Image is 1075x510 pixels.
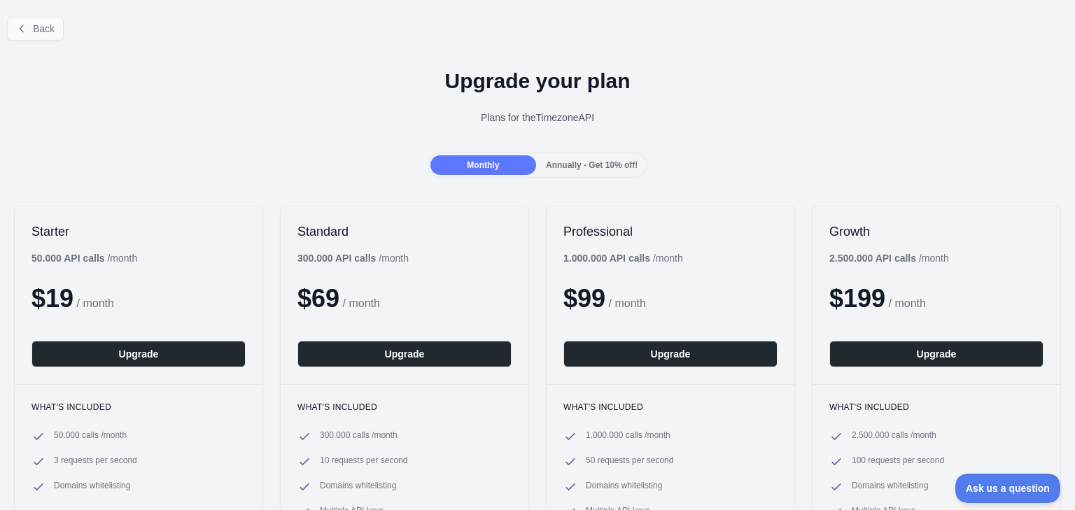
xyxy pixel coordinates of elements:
span: / month [609,297,646,309]
h2: Growth [829,223,1044,240]
span: / month [889,297,926,309]
div: / month [829,251,949,265]
iframe: Toggle Customer Support [955,474,1061,503]
h2: Standard [297,223,512,240]
span: $ 199 [829,284,885,313]
h2: Professional [563,223,778,240]
div: / month [297,251,409,265]
div: / month [563,251,683,265]
span: $ 99 [563,284,605,313]
b: 2.500.000 API calls [829,253,916,264]
b: 1.000.000 API calls [563,253,650,264]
